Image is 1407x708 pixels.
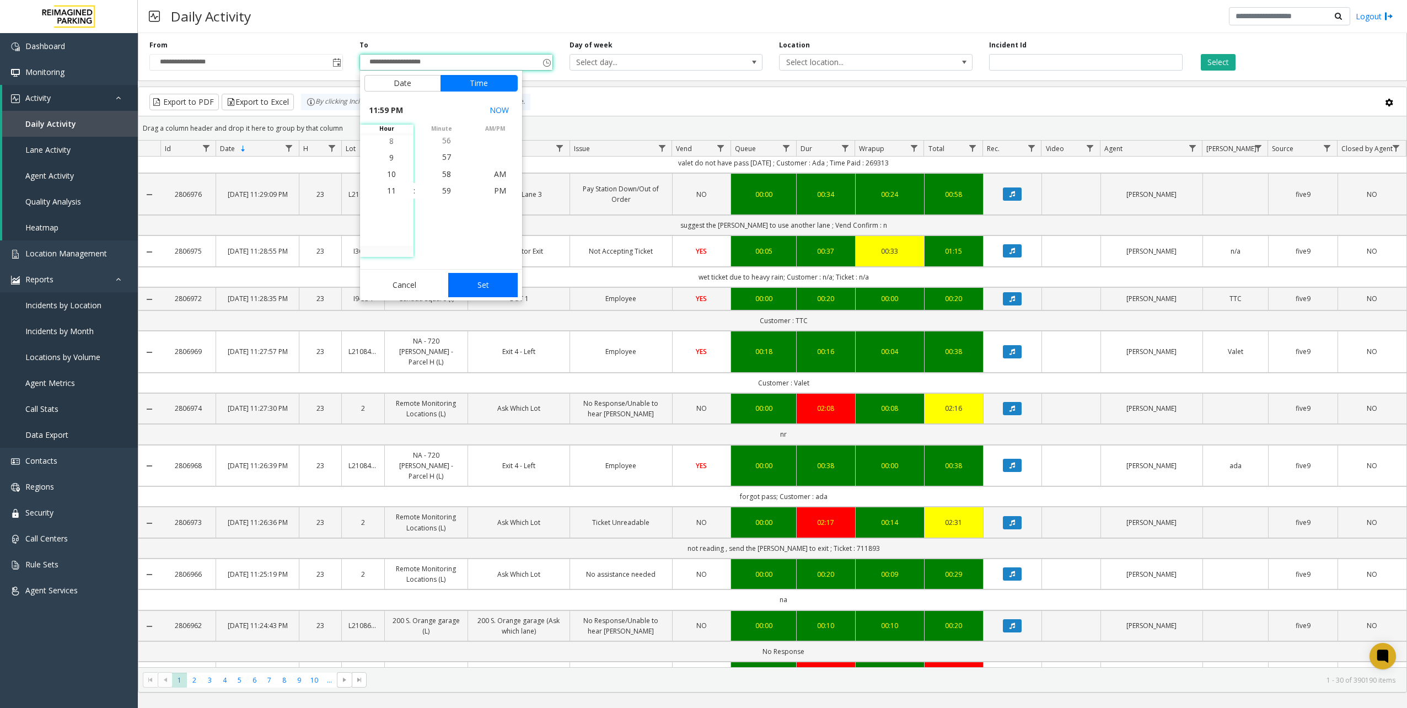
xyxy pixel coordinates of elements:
td: not reading , send the [PERSON_NAME] to exit ; Ticket : 711893 [160,538,1406,559]
a: L21086700 [348,620,378,631]
button: Select now [485,100,513,120]
a: 2806975 [167,246,209,256]
span: 11:59 PM [369,103,403,118]
a: 00:38 [803,460,849,471]
a: 2806973 [167,517,209,528]
span: Monitoring [25,67,65,77]
a: 00:14 [862,517,917,528]
a: five9 [1275,246,1330,256]
img: 'icon' [11,587,20,596]
div: 00:34 [803,189,849,200]
div: 00:10 [803,620,849,631]
a: YES [679,246,724,256]
a: [DATE] 11:26:36 PM [223,517,292,528]
a: five9 [1275,460,1330,471]
div: 00:08 [862,403,917,414]
a: 2806962 [167,620,209,631]
a: 2 [348,403,378,414]
a: 2806972 [167,293,209,304]
a: Logout [1356,10,1393,22]
a: Agent Filter Menu [1185,141,1200,155]
div: 02:31 [931,517,976,528]
a: YES [679,460,724,471]
button: Date tab [364,75,441,92]
a: Collapse Details [138,462,160,470]
div: 00:16 [803,346,849,357]
a: Heatmap [2,214,138,240]
a: [PERSON_NAME] [1108,569,1196,580]
span: YES [696,246,707,256]
span: Contacts [25,455,57,466]
a: 2806968 [167,460,209,471]
a: 00:10 [862,620,917,631]
a: NO [1345,620,1400,631]
a: five9 [1275,517,1330,528]
span: Rule Sets [25,559,58,570]
img: 'icon' [11,509,20,518]
a: 23 [306,189,335,200]
span: Call Centers [25,533,68,544]
a: 00:20 [931,620,976,631]
label: From [149,40,168,50]
a: [DATE] 11:27:30 PM [223,403,292,414]
a: Quality Analysis [2,189,138,214]
span: Location Management [25,248,107,259]
button: Export to PDF [149,94,219,110]
div: 02:08 [803,403,849,414]
a: NO [679,189,724,200]
span: NO [1367,347,1377,356]
a: 23 [306,460,335,471]
a: NO [1345,403,1400,414]
span: Locations by Volume [25,352,100,362]
span: NO [1367,404,1377,413]
span: Go to the next page [337,672,352,688]
span: Agent Services [25,585,78,596]
a: 23 [306,569,335,580]
span: Data Export [25,430,68,440]
a: YES [679,293,724,304]
a: NO [1345,517,1400,528]
td: wet ticket due to heavy rain; Customer : n/a; Ticket : n/a [160,267,1406,287]
a: [DATE] 11:27:57 PM [223,346,292,357]
a: Lane Filter Menu [552,141,567,155]
td: forgot pass; Customer : ada [160,486,1406,507]
label: Incident Id [989,40,1027,50]
div: 00:58 [931,189,976,200]
a: [DATE] 11:28:35 PM [223,293,292,304]
span: Daily Activity [25,119,76,129]
span: Page 10 [307,673,322,688]
a: five9 [1275,189,1330,200]
a: 23 [306,293,335,304]
span: Page 5 [232,673,247,688]
span: Reports [25,274,53,285]
a: L21036801 [348,189,378,200]
span: Incidents by Month [25,326,94,336]
a: [PERSON_NAME] [1108,620,1196,631]
a: 01:15 [931,246,976,256]
span: NO [696,570,707,579]
button: Select [1201,54,1236,71]
img: 'icon' [11,457,20,466]
div: 00:00 [862,293,917,304]
a: Date Filter Menu [281,141,296,155]
a: 02:17 [803,517,849,528]
a: Collapse Details [138,190,160,199]
a: 23 [306,246,335,256]
label: Location [779,40,810,50]
div: 00:00 [738,189,790,200]
a: 00:37 [803,246,849,256]
a: 00:00 [738,460,790,471]
a: five9 [1275,346,1330,357]
a: Wrapup Filter Menu [906,141,921,155]
span: NO [696,190,707,199]
a: Total Filter Menu [965,141,980,155]
a: Issue Filter Menu [654,141,669,155]
h3: Daily Activity [165,3,256,30]
a: Collapse Details [138,519,160,528]
a: Remote Monitoring Locations (L) [391,512,460,533]
span: Select day... [570,55,724,70]
a: 2806976 [167,189,209,200]
a: NO [1345,569,1400,580]
div: 00:00 [738,517,790,528]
